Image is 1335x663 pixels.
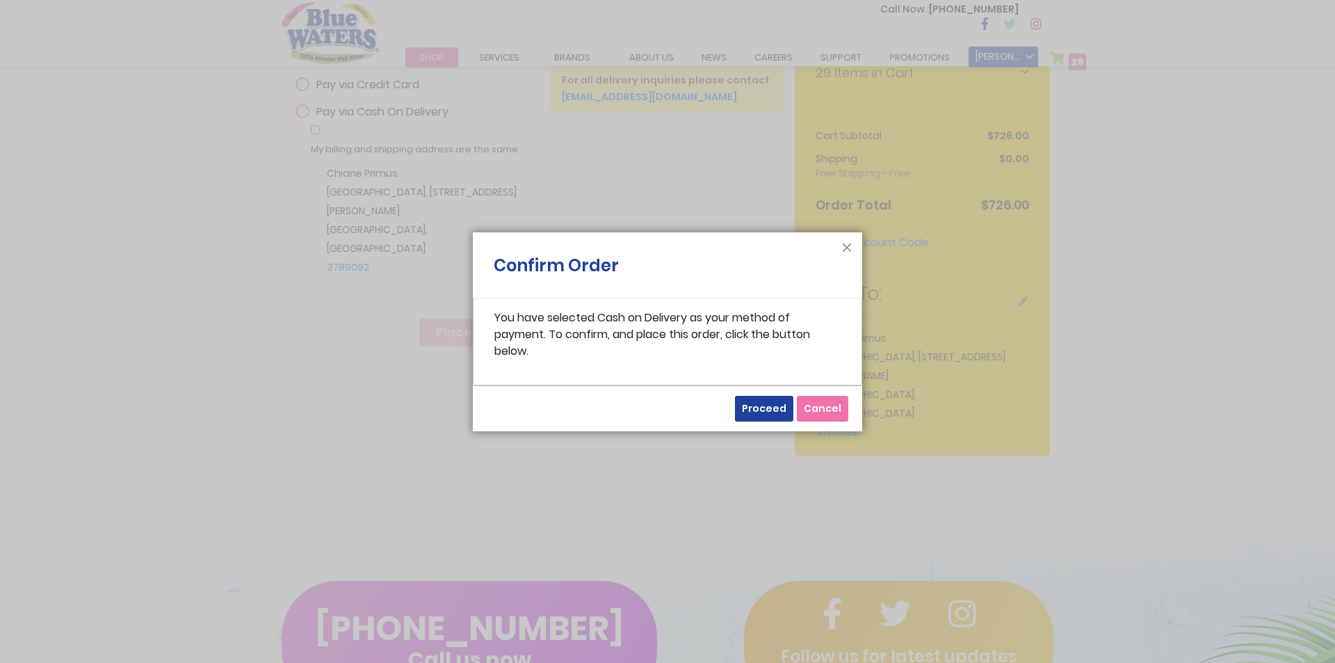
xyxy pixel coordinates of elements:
[735,396,793,422] button: Proceed
[494,310,841,360] p: You have selected Cash on Delivery as your method of payment. To confirm, and place this order, c...
[742,401,786,415] span: Proceed
[804,401,841,415] span: Cancel
[797,396,848,422] button: Cancel
[494,253,619,285] h1: Confirm Order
